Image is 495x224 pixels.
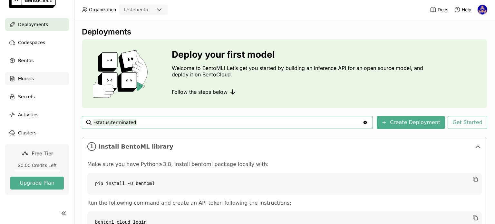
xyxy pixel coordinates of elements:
[5,126,69,139] a: Clusters
[87,200,482,206] p: Run the following command and create an API token following the instructions:
[82,27,487,37] div: Deployments
[5,54,69,67] a: Bentos
[172,49,426,60] h3: Deploy your first model
[172,89,228,95] span: Follow the steps below
[448,116,487,129] button: Get Started
[124,6,148,13] div: testebento
[462,7,471,13] span: Help
[18,111,39,119] span: Activities
[172,65,426,78] p: Welcome to BentoML! Let’s get you started by building an Inference API for an open source model, ...
[87,161,482,168] p: Make sure you have Python≥3.8, install bentoml package locally with:
[87,142,96,151] i: 1
[363,120,368,125] svg: Clear value
[87,173,482,195] code: pip install -U bentoml
[478,5,487,15] img: sidney santos
[87,50,156,98] img: cover onboarding
[32,150,53,157] span: Free Tier
[18,129,36,137] span: Clusters
[430,6,448,13] a: Docs
[438,7,448,13] span: Docs
[5,108,69,121] a: Activities
[18,39,45,46] span: Codespaces
[18,21,48,28] span: Deployments
[18,75,34,83] span: Models
[82,137,487,156] div: 1Install BentoML library
[18,57,34,64] span: Bentos
[10,177,64,190] button: Upgrade Plan
[5,18,69,31] a: Deployments
[5,36,69,49] a: Codespaces
[93,117,363,128] input: Search
[377,116,445,129] button: Create Deployment
[5,72,69,85] a: Models
[454,6,471,13] div: Help
[18,93,35,101] span: Secrets
[89,7,116,13] span: Organization
[99,143,471,150] span: Install BentoML library
[10,162,64,168] div: $0.00 Credits Left
[5,144,69,195] a: Free Tier$0.00 Credits LeftUpgrade Plan
[5,90,69,103] a: Secrets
